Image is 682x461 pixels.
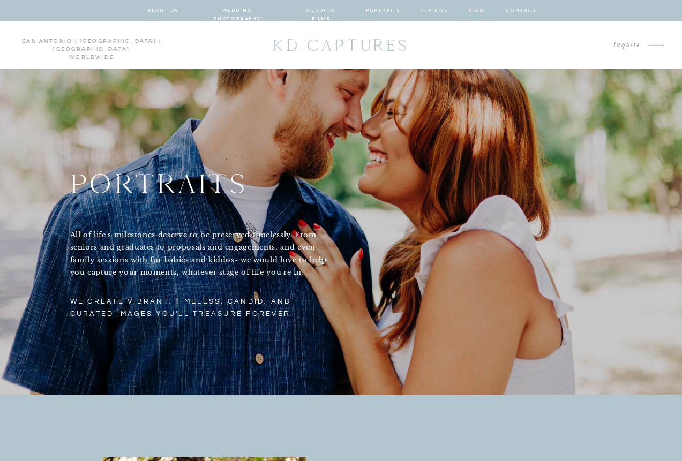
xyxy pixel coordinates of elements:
a: about us [147,6,179,16]
a: blog [467,6,486,16]
p: san antonio | [GEOGRAPHIC_DATA] | [GEOGRAPHIC_DATA] worldwide [15,37,168,54]
a: portraits [366,6,401,16]
a: wedding photography [198,6,277,16]
a: wedding films [296,6,347,16]
a: contact [506,6,536,16]
h1: portraits [70,162,358,204]
a: Inquire [585,38,641,52]
a: KD CAPTURES [267,31,415,60]
p: We create vibrant, timeless, candid, and curated images you'll treasure forever. [70,296,308,326]
p: All of life's milestones deserve to be preserved timelessly. From seniors and graduates to propos... [70,229,337,290]
a: reviews [420,6,448,16]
